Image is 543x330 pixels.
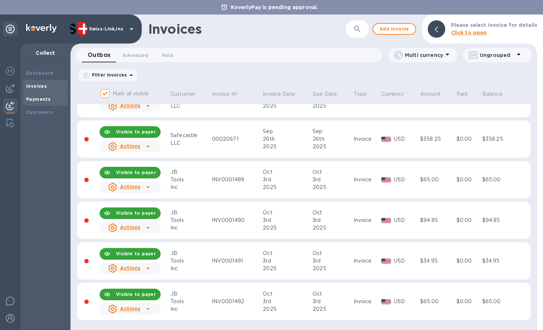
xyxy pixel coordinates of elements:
[263,135,310,143] div: 26th
[420,90,441,98] p: Amount
[3,22,17,36] div: Unpin categories
[313,257,351,265] div: 3rd
[116,129,156,135] b: Visible to payer
[381,90,404,98] p: Currency
[116,210,156,216] b: Visible to payer
[122,51,149,59] span: Scheduled
[354,135,379,143] div: Invoice
[116,292,156,297] b: Visible to payer
[120,265,141,271] u: Actions
[170,90,195,98] p: Customer
[313,209,351,216] div: Oct
[373,23,416,35] button: Add invoice
[313,249,351,257] div: Oct
[379,25,410,33] span: Add invoice
[381,259,391,264] img: USD
[263,102,310,110] div: 2025
[120,306,141,312] u: Actions
[354,216,379,224] div: Invoice
[456,90,477,98] span: Paid
[26,96,51,102] b: Payments
[263,290,310,298] div: Oct
[405,51,443,59] p: Multi currency
[394,298,418,305] p: USD
[313,183,351,191] div: 2025
[394,176,418,183] p: USD
[263,128,310,135] div: Sep
[420,298,454,305] div: $65.00
[263,90,305,98] span: Invoice Date
[227,4,322,11] p: KoverlyPay is pending approval.
[26,70,54,76] b: Dashboard
[313,143,351,150] div: 2025
[263,209,310,216] div: Oct
[420,135,454,143] div: $358.25
[263,90,295,98] p: Invoice Date
[212,90,247,98] span: Invoice №
[420,257,454,265] div: $34.95
[120,224,141,230] u: Actions
[170,168,210,176] div: JB
[6,67,15,75] img: Foreign exchange
[170,132,210,139] div: Safecastle
[170,90,205,98] span: Customer
[263,224,310,232] div: 2025
[313,128,351,135] div: Sep
[170,176,210,183] div: Tools
[212,216,261,224] div: INV0001490
[482,298,516,305] div: $65.00
[420,90,450,98] span: Amount
[456,135,480,143] div: $0.00
[263,168,310,176] div: Oct
[456,298,480,305] div: $0.00
[120,184,141,190] u: Actions
[113,90,149,98] p: Mark all visible
[170,139,210,147] div: LLC
[170,249,210,257] div: JB
[456,90,468,98] p: Paid
[482,90,512,98] span: Balance
[420,176,454,183] div: $65.00
[89,26,125,32] p: Swiss-Link,Inc
[456,216,480,224] div: $0.00
[313,102,351,110] div: 2025
[26,83,47,89] b: Invoices
[313,90,346,98] span: Due Date
[116,251,156,256] b: Visible to payer
[116,170,156,175] b: Visible to payer
[212,90,237,98] p: Invoice №
[170,305,210,313] div: Inc
[313,305,351,313] div: 2025
[313,290,351,298] div: Oct
[394,257,418,265] p: USD
[162,51,173,59] span: Paid
[26,49,65,57] p: Collect
[354,90,367,98] p: Type
[170,183,210,191] div: Inc
[263,257,310,265] div: 3rd
[354,257,379,265] div: Invoice
[170,102,210,110] div: LLC
[170,290,210,298] div: JB
[263,249,310,257] div: Oct
[354,90,376,98] span: Type
[148,21,202,37] h1: Invoices
[354,176,379,183] div: Invoice
[212,298,261,305] div: INV0001492
[482,257,516,265] div: $34.95
[381,299,391,304] img: USD
[381,137,391,142] img: USD
[480,51,514,59] p: Ungrouped
[451,30,487,36] b: Click to open
[170,257,210,265] div: Tools
[263,305,310,313] div: 2025
[313,224,351,232] div: 2025
[212,176,261,183] div: INV0001489
[394,216,418,224] p: USD
[170,224,210,232] div: Inc
[313,298,351,305] div: 3rd
[381,218,391,223] img: USD
[120,103,141,108] u: Actions
[263,298,310,305] div: 3rd
[212,135,261,143] div: 00020671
